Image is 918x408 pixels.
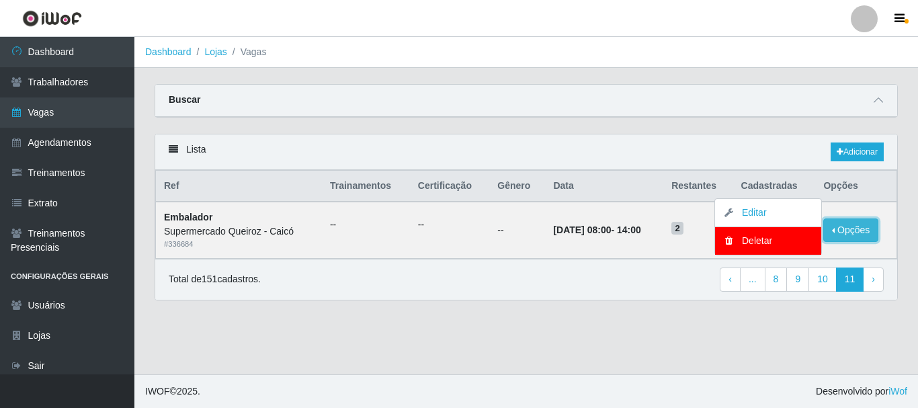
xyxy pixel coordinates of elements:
time: [DATE] 08:00 [553,225,611,235]
img: CoreUI Logo [22,10,82,27]
a: Adicionar [831,142,884,161]
a: 10 [808,268,837,292]
a: 8 [765,268,788,292]
nav: breadcrumb [134,37,918,68]
a: 11 [836,268,864,292]
strong: - [553,225,640,235]
a: Previous [720,268,741,292]
div: # 336684 [164,239,314,250]
th: Restantes [663,171,733,202]
strong: Buscar [169,94,200,105]
div: Supermercado Queiroz - Caicó [164,225,314,239]
span: ‹ [728,274,732,284]
th: Ref [156,171,322,202]
a: iWof [888,386,907,397]
time: 14:00 [617,225,641,235]
p: Total de 151 cadastros. [169,272,261,286]
a: Next [863,268,884,292]
th: Data [545,171,663,202]
span: 2 [671,222,683,235]
a: ... [740,268,765,292]
li: Vagas [227,45,267,59]
th: Opções [815,171,896,202]
span: IWOF [145,386,170,397]
button: Opções [823,218,878,242]
a: Dashboard [145,46,192,57]
span: Desenvolvido por [816,384,907,399]
th: Certificação [410,171,490,202]
a: 9 [786,268,809,292]
th: Cadastradas [733,171,816,202]
strong: Embalador [164,212,212,222]
div: Lista [155,134,897,170]
th: Gênero [489,171,545,202]
div: Deletar [728,234,808,248]
th: Trainamentos [322,171,410,202]
span: › [872,274,875,284]
ul: -- [418,218,482,232]
ul: -- [330,218,402,232]
a: Lojas [204,46,226,57]
a: Editar [728,207,767,218]
span: © 2025 . [145,384,200,399]
nav: pagination [720,268,884,292]
td: -- [489,202,545,258]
